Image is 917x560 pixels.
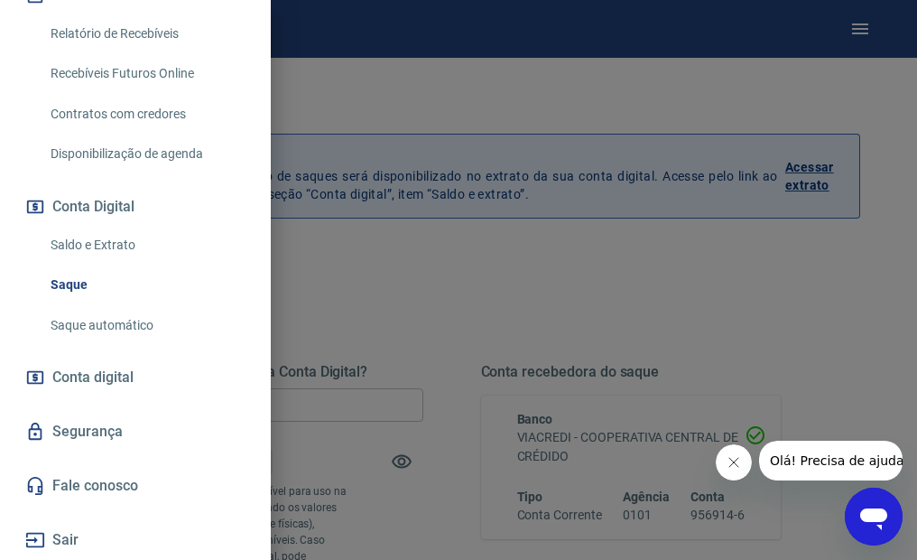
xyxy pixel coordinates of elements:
a: Segurança [22,412,249,452]
span: Olá! Precisa de ajuda? [11,13,152,27]
span: Conta digital [52,365,134,390]
iframe: Mensagem da empresa [759,441,903,481]
button: Conta Digital [22,187,249,227]
iframe: Fechar mensagem [716,444,752,481]
iframe: Botão para abrir a janela de mensagens [845,488,903,546]
a: Saque automático [43,307,249,344]
a: Contratos com credores [43,96,249,133]
a: Disponibilização de agenda [43,135,249,173]
a: Conta digital [22,358,249,397]
a: Relatório de Recebíveis [43,15,249,52]
a: Fale conosco [22,466,249,506]
a: Saque [43,266,249,303]
button: Sair [22,520,249,560]
a: Recebíveis Futuros Online [43,55,249,92]
a: Saldo e Extrato [43,227,249,264]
